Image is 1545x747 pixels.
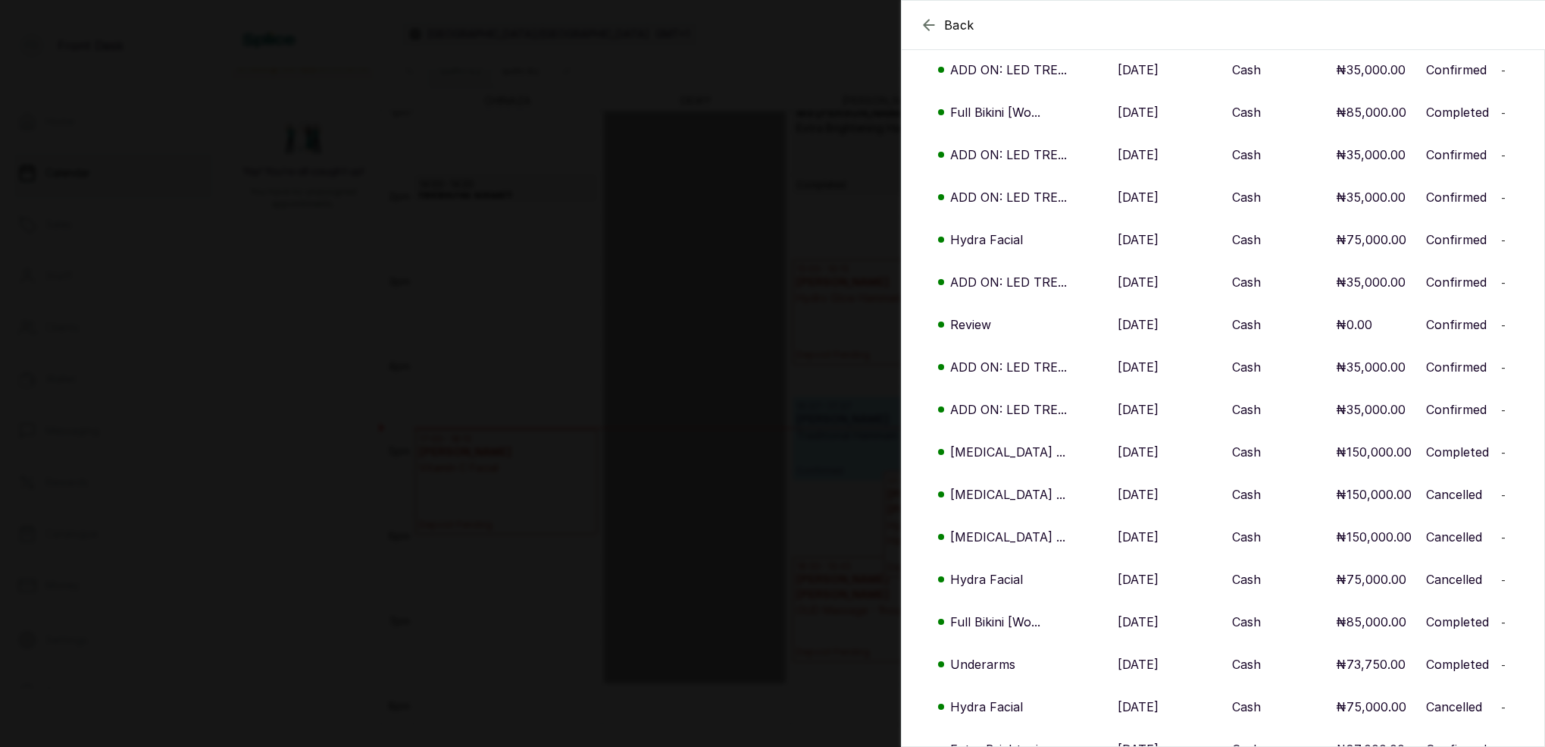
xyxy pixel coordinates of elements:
[1232,315,1261,334] p: Cash
[1426,485,1482,504] p: Cancelled
[1336,655,1406,673] p: ₦73,750.00
[944,16,974,34] span: Back
[950,358,1067,376] p: ADD ON: LED TRE...
[1232,61,1261,79] p: Cash
[1426,358,1487,376] p: Confirmed
[1426,443,1489,461] p: Completed
[1501,234,1506,246] span: -
[1501,531,1506,544] span: -
[1426,273,1487,291] p: Confirmed
[1336,103,1406,121] p: ₦85,000.00
[1426,655,1489,673] p: Completed
[950,655,1015,673] p: Underarms
[1336,231,1406,249] p: ₦75,000.00
[1501,149,1506,162] span: -
[1501,64,1506,77] span: -
[1426,61,1487,79] p: Confirmed
[1501,488,1506,501] span: -
[1501,361,1506,374] span: -
[950,443,1065,461] p: [MEDICAL_DATA] ...
[950,400,1067,419] p: ADD ON: LED TRE...
[1232,528,1261,546] p: Cash
[1232,400,1261,419] p: Cash
[1501,446,1506,459] span: -
[1336,188,1406,206] p: ₦35,000.00
[950,315,991,334] p: Review
[1118,231,1159,249] p: [DATE]
[1118,443,1159,461] p: [DATE]
[1501,616,1506,629] span: -
[1501,276,1506,289] span: -
[1118,613,1159,631] p: [DATE]
[1232,613,1261,631] p: Cash
[1336,61,1406,79] p: ₦35,000.00
[1232,485,1261,504] p: Cash
[1118,358,1159,376] p: [DATE]
[950,61,1067,79] p: ADD ON: LED TRE...
[950,485,1065,504] p: [MEDICAL_DATA] ...
[1232,358,1261,376] p: Cash
[1336,358,1406,376] p: ₦35,000.00
[1118,400,1159,419] p: [DATE]
[1336,443,1412,461] p: ₦150,000.00
[1232,443,1261,461] p: Cash
[1118,570,1159,588] p: [DATE]
[1426,698,1482,716] p: Cancelled
[1118,61,1159,79] p: [DATE]
[1501,191,1506,204] span: -
[1232,188,1261,206] p: Cash
[950,613,1040,631] p: Full Bikini [Wo...
[1336,485,1412,504] p: ₦150,000.00
[1232,231,1261,249] p: Cash
[1232,698,1261,716] p: Cash
[1501,319,1506,331] span: -
[1232,146,1261,164] p: Cash
[1501,403,1506,416] span: -
[1426,146,1487,164] p: Confirmed
[1336,400,1406,419] p: ₦35,000.00
[1118,485,1159,504] p: [DATE]
[1118,698,1159,716] p: [DATE]
[950,698,1023,716] p: Hydra Facial
[950,103,1040,121] p: Full Bikini [Wo...
[950,188,1067,206] p: ADD ON: LED TRE...
[1118,188,1159,206] p: [DATE]
[1426,188,1487,206] p: Confirmed
[1232,273,1261,291] p: Cash
[1118,273,1159,291] p: [DATE]
[1336,570,1406,588] p: ₦75,000.00
[950,231,1023,249] p: Hydra Facial
[1118,315,1159,334] p: [DATE]
[1426,315,1487,334] p: Confirmed
[1118,528,1159,546] p: [DATE]
[1501,106,1506,119] span: -
[1426,103,1489,121] p: Completed
[1118,146,1159,164] p: [DATE]
[1426,570,1482,588] p: Cancelled
[1336,528,1412,546] p: ₦150,000.00
[1118,103,1159,121] p: [DATE]
[1232,570,1261,588] p: Cash
[950,528,1065,546] p: [MEDICAL_DATA] ...
[950,570,1023,588] p: Hydra Facial
[1118,655,1159,673] p: [DATE]
[1426,528,1482,546] p: Cancelled
[1336,315,1372,334] p: ₦0.00
[950,273,1067,291] p: ADD ON: LED TRE...
[1426,400,1487,419] p: Confirmed
[1501,573,1506,586] span: -
[1232,103,1261,121] p: Cash
[1426,231,1487,249] p: Confirmed
[1336,698,1406,716] p: ₦75,000.00
[1232,655,1261,673] p: Cash
[1336,613,1406,631] p: ₦85,000.00
[1336,146,1406,164] p: ₦35,000.00
[1501,701,1506,714] span: -
[1336,273,1406,291] p: ₦35,000.00
[1426,613,1489,631] p: Completed
[1501,658,1506,671] span: -
[920,16,974,34] button: Back
[950,146,1067,164] p: ADD ON: LED TRE...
